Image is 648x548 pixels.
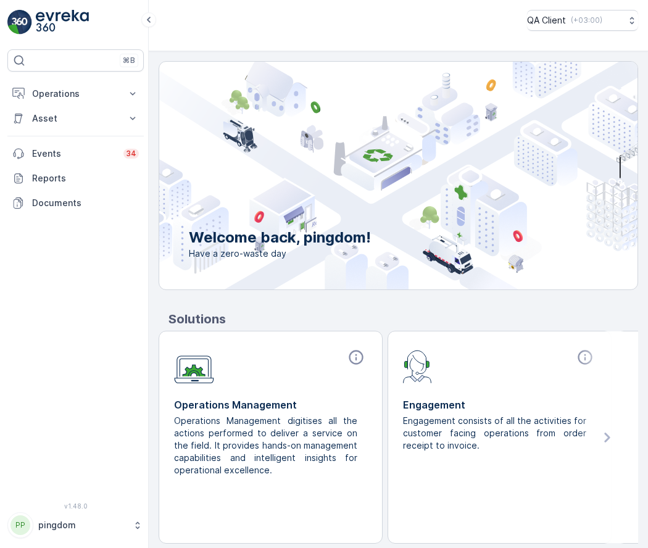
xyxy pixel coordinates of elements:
button: PPpingdom [7,512,144,538]
a: Reports [7,166,144,191]
img: logo [7,10,32,35]
p: Operations [32,88,119,100]
p: Asset [32,112,119,125]
p: QA Client [527,14,566,27]
img: module-icon [174,349,214,384]
p: pingdom [38,519,127,531]
a: Documents [7,191,144,215]
p: 34 [126,149,136,159]
img: module-icon [403,349,432,383]
button: QA Client(+03:00) [527,10,638,31]
img: city illustration [104,62,638,289]
button: Operations [7,81,144,106]
p: Events [32,147,116,160]
p: ( +03:00 ) [571,15,602,25]
p: Reports [32,172,139,185]
p: Engagement consists of all the activities for customer facing operations from order receipt to in... [403,415,586,452]
button: Asset [7,106,144,131]
img: logo_light-DOdMpM7g.png [36,10,89,35]
span: v 1.48.0 [7,502,144,510]
p: Operations Management [174,397,367,412]
p: Documents [32,197,139,209]
div: PP [10,515,30,535]
p: Engagement [403,397,596,412]
p: Solutions [168,310,638,328]
p: Operations Management digitises all the actions performed to deliver a service on the field. It p... [174,415,357,476]
a: Events34 [7,141,144,166]
p: Welcome back, pingdom! [189,228,371,247]
span: Have a zero-waste day [189,247,371,260]
p: ⌘B [123,56,135,65]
